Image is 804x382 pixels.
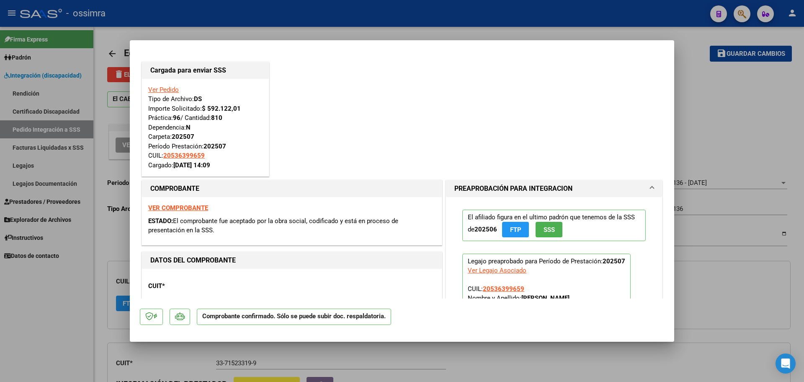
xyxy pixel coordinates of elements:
[148,86,179,94] a: Ver Pedido
[172,133,194,140] strong: 202507
[468,266,526,275] div: Ver Legajo Asociado
[468,285,569,330] span: CUIL: Nombre y Apellido: Período Desde: Período Hasta: Admite Dependencia:
[148,217,398,234] span: El comprobante fue aceptado por la obra social, codificado y está en proceso de presentación en l...
[148,204,208,212] a: VER COMPROBANTE
[148,85,263,170] div: Tipo de Archivo: Importe Solicitado: Práctica: / Cantidad: Dependencia: Carpeta: Período Prestaci...
[521,294,569,302] strong: [PERSON_NAME]
[776,353,796,374] div: Open Intercom Messenger
[163,152,205,159] span: 20536399659
[474,226,497,233] strong: 202506
[211,114,222,122] strong: 810
[502,222,529,237] button: FTP
[204,143,226,150] strong: 202507
[197,309,391,325] p: Comprobante confirmado. Sólo se puede subir doc. respaldatoria.
[194,95,202,103] strong: DS
[536,222,562,237] button: SSS
[454,184,572,194] h1: PREAPROBACIÓN PARA INTEGRACION
[446,197,662,353] div: PREAPROBACIÓN PARA INTEGRACION
[603,257,625,265] strong: 202507
[148,217,173,225] span: ESTADO:
[173,161,210,169] strong: [DATE] 14:09
[202,105,241,112] strong: $ 592.122,01
[150,185,199,192] strong: COMPROBANTE
[148,281,234,291] p: CUIT
[462,210,646,241] p: El afiliado figura en el ultimo padrón que tenemos de la SSS de
[462,254,631,334] p: Legajo preaprobado para Período de Prestación:
[544,226,555,234] span: SSS
[150,256,236,264] strong: DATOS DEL COMPROBANTE
[150,65,260,75] h1: Cargada para enviar SSS
[173,114,180,122] strong: 96
[186,124,191,131] strong: N
[510,226,521,234] span: FTP
[446,180,662,197] mat-expansion-panel-header: PREAPROBACIÓN PARA INTEGRACION
[483,285,524,293] span: 20536399659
